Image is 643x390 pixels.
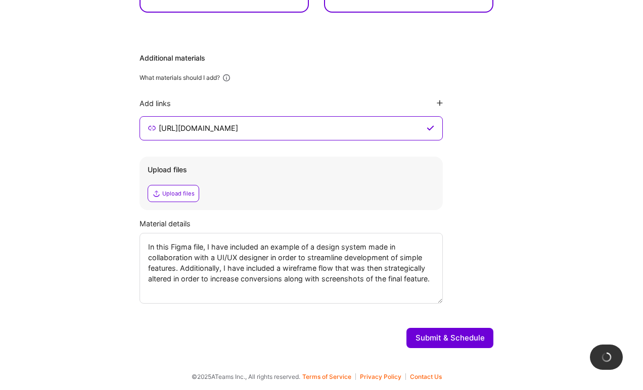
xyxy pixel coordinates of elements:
i: icon CheckPurple [427,124,434,132]
input: Enter link [158,122,425,134]
div: Add links [140,99,171,108]
div: Material details [140,218,493,229]
div: Upload files [162,189,195,198]
div: Upload files [148,165,435,175]
textarea: In this Figma file, I have included an example of a design system made in collaboration with a UI... [140,233,443,304]
i: icon Info [222,73,231,82]
div: Additional materials [140,53,493,63]
i: icon LinkSecondary [148,124,156,132]
button: Privacy Policy [360,373,406,380]
button: Terms of Service [302,373,356,380]
span: © 2025 ATeams Inc., All rights reserved. [192,371,300,382]
div: What materials should I add? [140,74,220,82]
button: Contact Us [410,373,442,380]
i: icon Upload2 [152,189,160,198]
img: loading [600,350,614,364]
i: icon PlusBlackFlat [437,100,443,106]
button: Submit & Schedule [406,328,493,348]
